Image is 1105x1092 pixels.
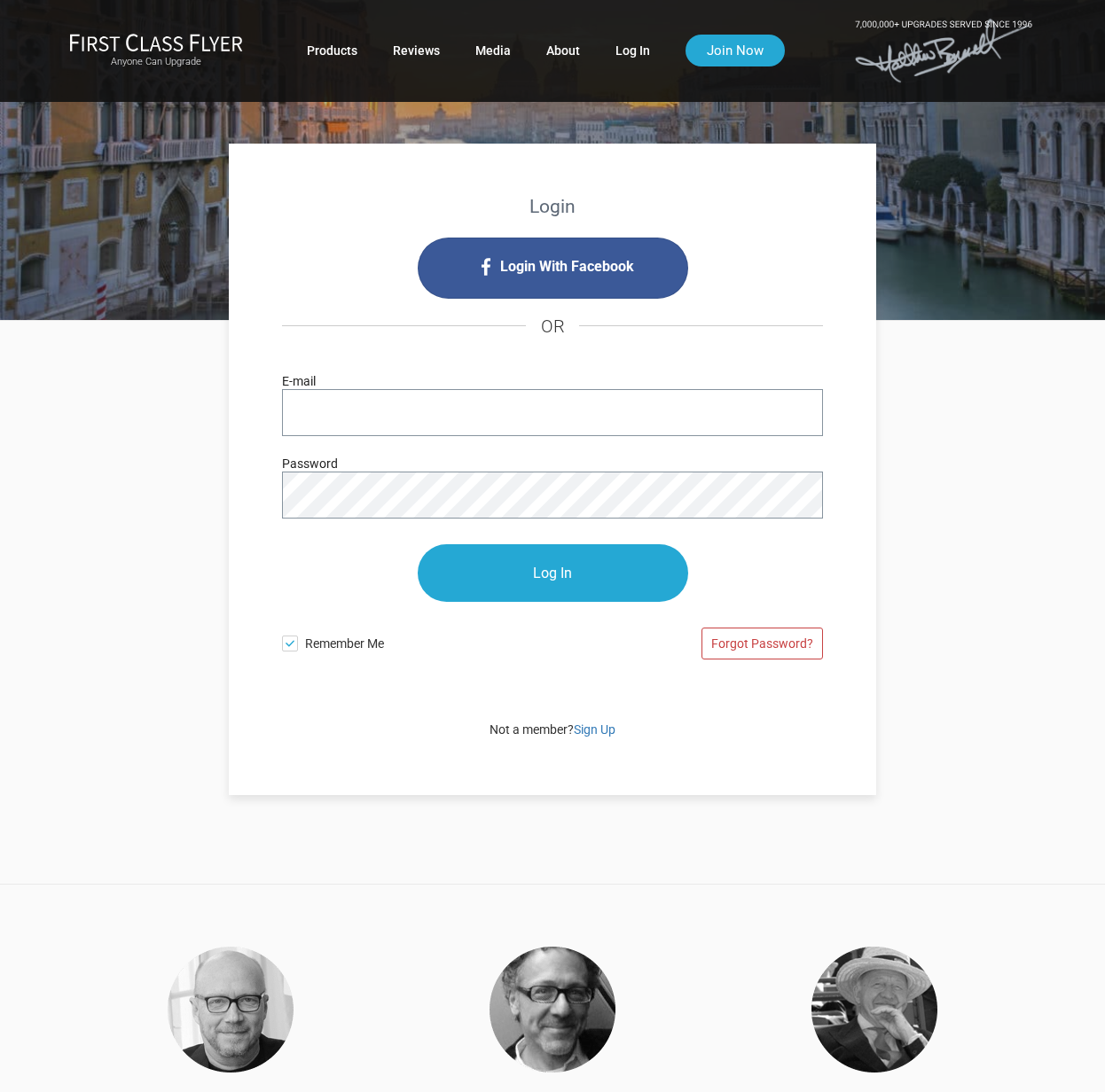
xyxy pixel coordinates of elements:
[701,628,823,659] a: Forgot Password?
[168,947,294,1072] img: Haggis-v2.png
[282,371,316,391] label: E-mail
[393,35,440,66] a: Reviews
[307,35,357,66] a: Products
[811,947,937,1072] img: Collins.png
[69,56,243,68] small: Anyone Can Upgrade
[475,35,511,66] a: Media
[282,299,823,354] h4: OR
[69,33,243,51] img: First Class Flyer
[490,722,615,737] span: Not a member?
[418,238,688,299] i: Login with Facebook
[490,947,615,1072] img: Thomas.png
[546,35,580,66] a: About
[500,253,634,281] span: Login With Facebook
[686,35,785,66] a: Join Now
[529,196,576,217] strong: Login
[69,33,243,68] a: First Class FlyerAnyone Can Upgrade
[282,454,338,473] label: Password
[418,544,688,602] input: Log In
[615,35,650,66] a: Log In
[305,627,552,653] span: Remember Me
[574,722,615,737] a: Sign Up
